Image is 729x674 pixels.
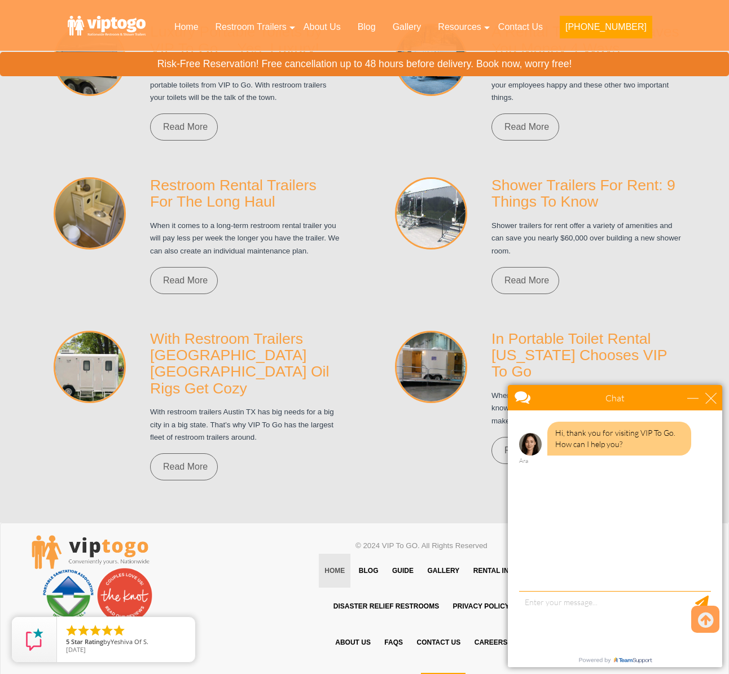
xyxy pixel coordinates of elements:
p: When it comes to a long-term restroom rental trailer you will pay less per week the longer you ha... [150,220,342,258]
img: Shower Trailers For Rent: 9 Things To Know [395,177,467,250]
p: Shower trailers for rent offer a variety of amenities and can save you nearly $60,000 over buildi... [491,220,683,258]
button: [PHONE_NUMBER] [560,16,652,38]
img: In Portable Toilet Rental Maine Chooses VIP To Go [395,331,467,403]
span: by [66,638,186,646]
a: Contact Us [490,15,551,40]
span: [DATE] [66,645,86,654]
h3: In Portable Toilet Rental [US_STATE] Chooses VIP To Go [491,331,683,380]
a: Blog [353,554,384,588]
li:  [89,624,102,637]
a: Read More [150,453,218,480]
a: Resources [429,15,489,40]
li:  [65,624,78,637]
a: Home [319,554,350,588]
a: Guide [387,554,419,588]
a: Read More [491,267,559,294]
img: Restroom Rental Trailers For The Long Haul [54,177,126,250]
span: Star Rating [71,637,103,646]
a: Blog [349,15,384,40]
p: Make your next event something to remember with luxury portable toilets from VIP to Go. With rest... [150,66,342,104]
p: With a rental toilet trailer you can have fewer toilets, keep your employees happy and these othe... [491,66,683,104]
h3: With Restroom Trailers [GEOGRAPHIC_DATA] [GEOGRAPHIC_DATA] Oil Rigs Get Cozy [150,331,342,397]
a: [PHONE_NUMBER] [551,15,661,45]
a: Read More [150,267,218,294]
img: Couples love us! See our reviews on The Knot. [96,567,153,624]
a: Contact Us [411,625,466,659]
span: 5 [66,637,69,646]
a: Read More [491,437,559,464]
a: Rental Info [468,554,524,588]
h3: Restroom Rental Trailers For The Long Haul [150,177,342,211]
a: Restroom Trailers [207,15,295,40]
a: Gallery [421,554,465,588]
img: viptogo LogoVIPTOGO [32,535,150,569]
img: PSAI Member Logo [40,567,96,627]
iframe: Live Chat Box [501,378,729,674]
a: Privacy Policy [447,589,515,623]
a: Careers [469,625,513,659]
p: With restroom trailers Austin TX has big needs for a big city in a big state. That’s why VIP To G... [150,406,342,444]
img: Review Rating [23,628,46,651]
a: Disaster Relief Restrooms [328,589,445,623]
a: Read More [491,113,559,141]
span: Yeshiva Of S. [111,637,148,646]
a: About Us [330,625,376,659]
img: With Restroom Trailers Austin TX Oil Rigs Get Cozy [54,331,126,403]
li:  [100,624,114,637]
a: Gallery [384,15,430,40]
h3: Shower Trailers For Rent: 9 Things To Know [491,177,683,211]
p: © 2024 VIP To GO. All Rights Reserved [251,539,592,554]
a: Read More [150,113,218,141]
a: Home [166,15,207,40]
a: FAQs [379,625,409,659]
li:  [112,624,126,637]
li:  [77,624,90,637]
a: About Us [295,15,349,40]
p: When it comes to portable toilet rental [US_STATE] knows VIP To Go has the experience, supply & s... [491,389,683,428]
